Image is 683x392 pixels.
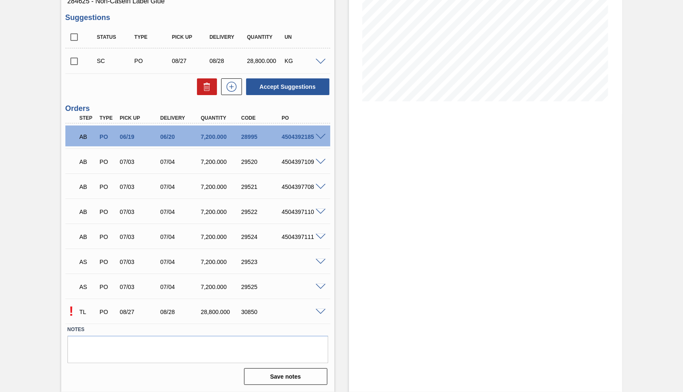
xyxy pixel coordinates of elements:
div: PO [279,115,324,121]
div: 29524 [239,234,284,240]
button: Accept Suggestions [246,78,329,95]
div: 7,200.000 [199,234,243,240]
div: Purchase order [97,158,118,165]
div: 29520 [239,158,284,165]
div: 4504392185 [279,133,324,140]
div: Awaiting Pick Up [77,128,98,146]
div: 4504397111 [279,234,324,240]
button: Save notes [244,368,327,385]
div: Quantity [199,115,243,121]
div: 29525 [239,284,284,290]
div: Purchase order [97,309,118,315]
div: Awaiting Pick Up [77,203,98,221]
div: Accept Suggestions [242,78,330,96]
p: AB [80,234,96,240]
div: Type [132,34,174,40]
p: AB [80,183,96,190]
div: 07/04/2025 [158,259,203,265]
div: 08/28/2025 [207,58,249,64]
div: 4504397708 [279,183,324,190]
div: 29523 [239,259,284,265]
div: 07/04/2025 [158,183,203,190]
p: Load Composition Pending Acceptance [65,304,77,319]
div: New suggestion [217,78,242,95]
div: Delivery [158,115,203,121]
div: 07/04/2025 [158,234,203,240]
div: Purchase order [97,183,118,190]
div: 28,800.000 [199,309,243,315]
p: AB [80,209,96,215]
div: 7,200.000 [199,284,243,290]
div: 08/27/2025 [170,58,211,64]
div: Pick up [118,115,162,121]
div: 4504397110 [279,209,324,215]
div: 08/28/2025 [158,309,203,315]
div: 7,200.000 [199,259,243,265]
label: Notes [67,324,328,336]
div: 7,200.000 [199,183,243,190]
div: Code [239,115,284,121]
div: 07/03/2025 [118,158,162,165]
div: Purchase order [97,234,118,240]
div: Awaiting Pick Up [77,153,98,171]
div: Awaiting Pick Up [77,228,98,246]
div: KG [282,58,324,64]
div: 07/03/2025 [118,234,162,240]
div: 07/04/2025 [158,209,203,215]
div: 07/03/2025 [118,183,162,190]
div: Purchase order [97,259,118,265]
p: AS [80,259,96,265]
div: 7,200.000 [199,133,243,140]
div: 07/03/2025 [118,259,162,265]
h3: Suggestions [65,13,330,22]
div: Quantity [245,34,286,40]
div: 29521 [239,183,284,190]
div: 07/04/2025 [158,158,203,165]
div: 7,200.000 [199,209,243,215]
div: 07/03/2025 [118,284,162,290]
div: Delivery [207,34,249,40]
div: 06/19/2025 [118,133,162,140]
div: Purchase order [97,284,118,290]
div: Delete Suggestions [193,78,217,95]
div: Purchase order [132,58,174,64]
div: Pick up [170,34,211,40]
div: Type [97,115,118,121]
div: Purchase order [97,133,118,140]
div: 4504397109 [279,158,324,165]
div: 07/03/2025 [118,209,162,215]
p: AS [80,284,96,290]
div: Step [77,115,98,121]
div: 07/04/2025 [158,284,203,290]
div: Waiting for PO SAP [77,253,98,271]
p: AB [80,133,96,140]
p: AB [80,158,96,165]
div: UN [282,34,324,40]
div: Suggestion Created [95,58,136,64]
div: 28995 [239,133,284,140]
div: Waiting for PO SAP [77,278,98,296]
h3: Orders [65,104,330,113]
div: 08/27/2025 [118,309,162,315]
div: 30850 [239,309,284,315]
div: Purchase order [97,209,118,215]
p: TL [80,309,96,315]
div: 29522 [239,209,284,215]
div: 06/20/2025 [158,133,203,140]
div: Status [95,34,136,40]
div: 28,800.000 [245,58,286,64]
div: 7,200.000 [199,158,243,165]
div: Awaiting Pick Up [77,178,98,196]
div: Trading Load Composition [77,303,98,321]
